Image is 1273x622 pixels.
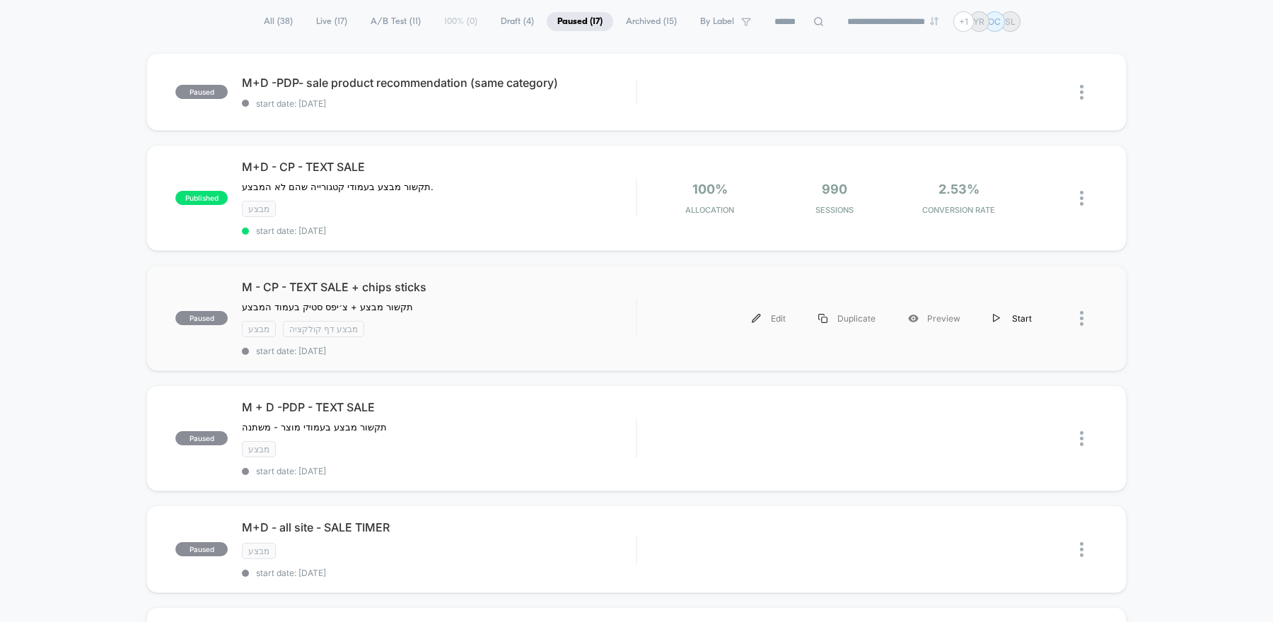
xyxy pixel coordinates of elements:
span: מבצע דף קולקציה [283,321,364,337]
img: menu [993,314,1000,323]
span: Allocation [685,205,734,215]
span: 990 [822,182,847,196]
span: 2.53% [938,182,980,196]
img: close [1080,542,1083,557]
p: OC [988,16,1001,27]
img: close [1080,311,1083,326]
img: menu [818,314,827,323]
div: Edit [736,303,802,334]
span: 100% [692,182,728,196]
span: תקשור מבצע + צ׳יפס סטיק בעמוד המבצע [242,301,413,312]
div: Start [977,303,1048,334]
img: end [930,17,938,25]
span: M - CP - TEXT SALE + chips sticks [242,280,636,294]
span: מבצע [242,201,276,217]
span: M + D -PDP - TEXT SALE [242,400,636,414]
span: Draft ( 4 ) [490,12,545,31]
span: מבצע [242,543,276,559]
span: CONVERSION RATE [900,205,1018,215]
span: By Label [700,16,734,27]
span: M+D -PDP- sale product recommendation (same category) [242,76,636,90]
span: תקשור מבצע בעמודי מוצר - משתנה [242,421,390,433]
span: מבצע [242,321,276,337]
span: start date: [DATE] [242,466,636,476]
span: Paused ( 17 ) [547,12,613,31]
span: start date: [DATE] [242,225,636,236]
img: close [1080,191,1083,206]
span: Live ( 17 ) [306,12,358,31]
span: paused [175,431,228,445]
span: Archived ( 15 ) [615,12,687,31]
span: M+D - all site - SALE TIMER [242,520,636,534]
span: published [175,191,228,205]
span: paused [175,542,228,556]
div: + 1 [953,11,974,32]
p: SL [1005,16,1016,27]
span: start date: [DATE] [242,346,636,356]
img: menu [752,314,761,323]
span: start date: [DATE] [242,568,636,578]
span: M+D - CP - TEXT SALE [242,160,636,174]
span: A/B Test ( 11 ) [360,12,431,31]
span: All ( 38 ) [253,12,303,31]
p: YR [973,16,984,27]
div: Preview [892,303,977,334]
span: תקשור מבצע בעמודי קטגורייה שהם לא המבצע. [242,181,434,192]
div: Duplicate [802,303,892,334]
img: close [1080,431,1083,446]
span: start date: [DATE] [242,98,636,109]
span: מבצע [242,441,276,457]
span: paused [175,85,228,99]
span: Sessions [776,205,893,215]
span: paused [175,311,228,325]
img: close [1080,85,1083,100]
